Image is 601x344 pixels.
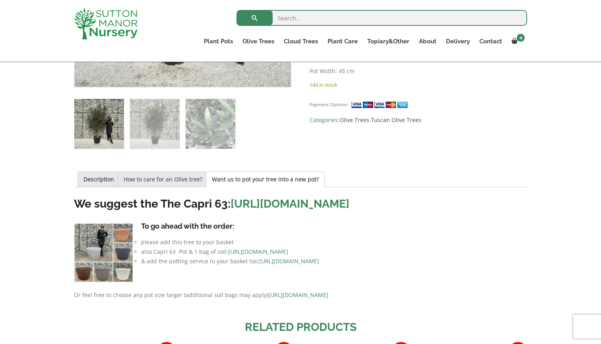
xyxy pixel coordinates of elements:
[141,222,234,230] strong: To go ahead with the order:
[186,99,235,149] img: Tuscan Olive Tree XXL 1.90 - 2.40 - Image 3
[231,197,349,210] a: [URL][DOMAIN_NAME]
[199,36,238,47] a: Plant Pots
[441,36,475,47] a: Delivery
[74,223,133,282] img: Tuscan Olive Tree XXL 1.90 - 2.40 - 5D546B5B 34DF 476F AFAA E53E08DD126F
[212,172,319,187] a: Want us to pot your tree into a new pot?
[74,290,527,300] p: Or feel free to choose any pot size larger (additional soil bags may apply)
[74,99,124,149] img: Tuscan Olive Tree XXL 1.90 - 2.40
[228,248,288,255] a: [URL][DOMAIN_NAME]
[238,36,279,47] a: Olive Trees
[310,66,527,76] p: Pot Width: 45 cm
[83,172,114,187] a: Description
[310,80,527,89] p: 143 in stock
[351,101,411,109] img: payment supported
[82,237,527,247] li: please add this tree to your basket
[310,101,348,107] small: Payment Options:
[507,36,527,47] a: 0
[268,291,328,299] a: [URL][DOMAIN_NAME]
[363,36,414,47] a: Topiary&Other
[475,36,507,47] a: Contact
[74,197,349,210] strong: We suggest the The Capri 63:
[74,8,138,39] img: logo
[124,172,202,187] a: How to care for an Olive tree?
[517,34,525,42] span: 0
[279,36,323,47] a: Cloud Trees
[414,36,441,47] a: About
[371,116,421,124] a: Tuscan Olive Trees
[130,99,180,149] img: Tuscan Olive Tree XXL 1.90 - 2.40 - Image 2
[259,257,319,265] a: [URL][DOMAIN_NAME]
[339,116,369,124] a: Olive Trees
[237,10,527,26] input: Search...
[82,247,527,257] li: also Capri 63 Pot & 1 bag of soil:
[74,319,527,336] h2: Related products
[310,115,527,125] span: Categories: ,
[82,257,527,266] li: & add the potting service to your basket too:
[323,36,363,47] a: Plant Care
